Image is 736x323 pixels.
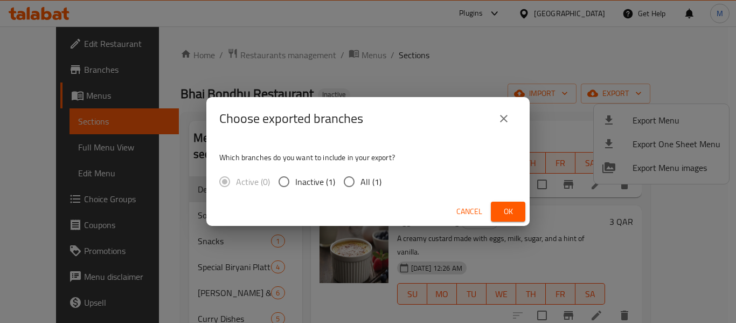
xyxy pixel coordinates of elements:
[295,175,335,188] span: Inactive (1)
[219,110,363,127] h2: Choose exported branches
[452,202,487,222] button: Cancel
[491,202,525,222] button: Ok
[491,106,517,132] button: close
[456,205,482,218] span: Cancel
[236,175,270,188] span: Active (0)
[360,175,381,188] span: All (1)
[219,152,517,163] p: Which branches do you want to include in your export?
[499,205,517,218] span: Ok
